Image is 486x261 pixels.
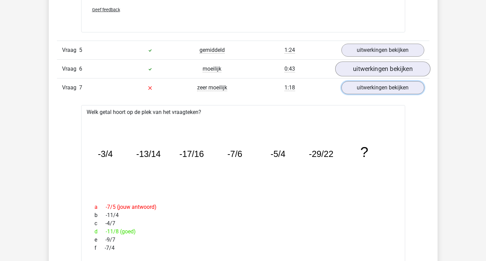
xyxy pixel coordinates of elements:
span: e [94,236,105,244]
div: -11/4 [89,211,397,219]
tspan: ? [360,144,368,160]
tspan: -13/14 [136,149,161,159]
span: b [94,211,106,219]
span: d [94,228,106,236]
span: 7 [79,84,82,91]
span: moeilijk [203,66,221,72]
div: -7/4 [89,244,397,252]
span: Vraag [62,84,79,92]
span: Vraag [62,65,79,73]
tspan: -17/16 [179,149,204,159]
div: -4/7 [89,219,397,228]
span: f [94,244,105,252]
span: 6 [79,66,82,72]
a: uitwerkingen bekijken [335,62,430,77]
tspan: -3/4 [98,149,113,159]
div: -9/7 [89,236,397,244]
div: -11/8 (goed) [89,228,397,236]
tspan: -5/4 [270,149,285,159]
div: -7/5 (jouw antwoord) [89,203,397,211]
a: uitwerkingen bekijken [341,44,424,57]
span: Geef feedback [92,7,120,12]
span: 5 [79,47,82,53]
span: zeer moeilijk [197,84,227,91]
span: gemiddeld [200,47,225,54]
span: 1:24 [284,47,295,54]
span: a [94,203,106,211]
span: Vraag [62,46,79,54]
tspan: -7/6 [227,149,242,159]
tspan: -29/22 [309,149,333,159]
span: 0:43 [284,66,295,72]
span: 1:18 [284,84,295,91]
span: c [94,219,105,228]
a: uitwerkingen bekijken [341,81,424,94]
